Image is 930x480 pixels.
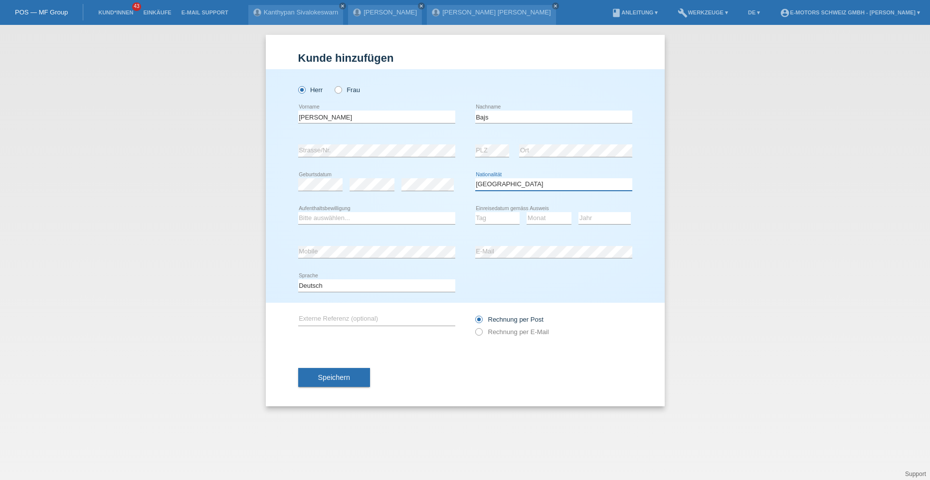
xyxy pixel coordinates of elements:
label: Rechnung per E-Mail [475,328,549,336]
span: Speichern [318,373,350,381]
label: Rechnung per Post [475,316,544,323]
input: Frau [335,86,341,93]
a: Einkäufe [138,9,176,15]
a: POS — MF Group [15,8,68,16]
a: [PERSON_NAME] [364,8,417,16]
label: Frau [335,86,360,94]
a: Kund*innen [93,9,138,15]
i: account_circle [780,8,790,18]
a: close [552,2,559,9]
span: 43 [132,2,141,11]
i: book [611,8,621,18]
button: Speichern [298,368,370,387]
a: [PERSON_NAME] [PERSON_NAME] [442,8,551,16]
i: close [553,3,558,8]
a: account_circleE-Motors Schweiz GmbH - [PERSON_NAME] ▾ [775,9,925,15]
a: bookAnleitung ▾ [606,9,663,15]
a: DE ▾ [743,9,765,15]
input: Rechnung per E-Mail [475,328,482,341]
i: build [678,8,688,18]
i: close [340,3,345,8]
i: close [419,3,424,8]
a: Kanthypan Sivalokeswarn [264,8,339,16]
a: E-Mail Support [177,9,233,15]
a: close [339,2,346,9]
h1: Kunde hinzufügen [298,52,632,64]
input: Rechnung per Post [475,316,482,328]
a: close [418,2,425,9]
a: Support [905,471,926,478]
a: buildWerkzeuge ▾ [673,9,733,15]
label: Herr [298,86,323,94]
input: Herr [298,86,305,93]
